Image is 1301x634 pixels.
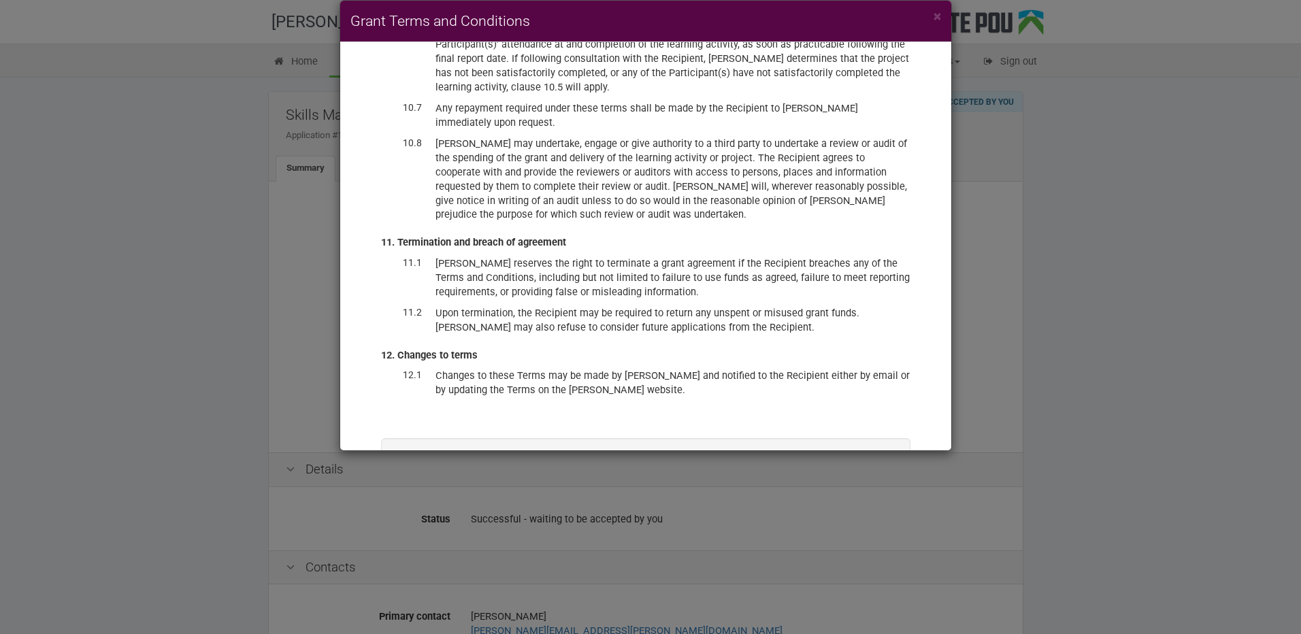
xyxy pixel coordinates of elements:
[435,369,910,397] dd: Changes to these Terms may be made by [PERSON_NAME] and notified to the Recipient either by email...
[381,235,910,250] div: 11. Termination and breach of agreement
[934,10,941,24] button: Close
[350,11,941,31] h4: Grant Terms and Conditions
[435,256,910,299] dd: [PERSON_NAME] reserves the right to terminate a grant agreement if the Recipient breaches any of ...
[381,369,422,382] dt: 12.1
[381,256,422,270] dt: 11.1
[435,306,910,335] dd: Upon termination, the Recipient may be required to return any unspent or misused grant funds. [PE...
[435,137,910,222] dd: [PERSON_NAME] may undertake, engage or give authority to a third party to undertake a review or a...
[435,9,910,95] dd: If the Recipient fails to provide the final report or fails to provide it in a form acceptable to...
[381,348,910,363] div: 12. Changes to terms
[934,8,941,24] span: ×
[435,101,910,130] dd: Any repayment required under these terms shall be made by the Recipient to [PERSON_NAME] immediat...
[381,101,422,115] dt: 10.7
[381,306,422,320] dt: 11.2
[381,137,422,150] dt: 10.8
